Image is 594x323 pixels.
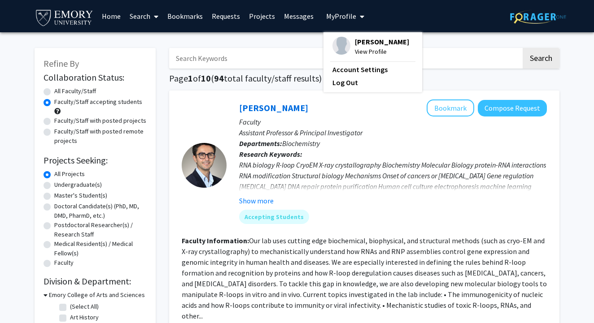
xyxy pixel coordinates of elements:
[510,10,566,24] img: ForagerOne Logo
[282,139,320,148] span: Biochemistry
[280,0,318,32] a: Messages
[44,155,147,166] h2: Projects Seeking:
[35,7,94,27] img: Emory University Logo
[188,73,193,84] span: 1
[332,64,413,75] a: Account Settings
[163,0,207,32] a: Bookmarks
[54,127,147,146] label: Faculty/Staff with posted remote projects
[239,159,547,202] div: RNA biology R-loop CryoEM X-ray crystallography Biochemistry Molecular Biology protein-RNA intera...
[182,236,249,245] b: Faculty Information:
[239,210,309,224] mat-chip: Accepting Students
[54,116,146,125] label: Faculty/Staff with posted projects
[239,102,308,113] a: [PERSON_NAME]
[207,0,245,32] a: Requests
[70,302,99,311] label: (Select All)
[54,180,102,189] label: Undergraduate(s)
[332,37,350,55] img: Profile Picture
[54,220,147,239] label: Postdoctoral Researcher(s) / Research Staff
[239,150,302,159] b: Research Keywords:
[355,47,409,56] span: View Profile
[332,37,409,56] div: Profile Picture[PERSON_NAME]View Profile
[239,127,547,138] p: Assistant Professor & Principal Investigator
[214,73,224,84] span: 94
[478,100,547,116] button: Compose Request to Charles Bou-Nader
[239,116,547,127] p: Faculty
[7,283,38,316] iframe: Chat
[201,73,211,84] span: 10
[169,48,521,69] input: Search Keywords
[427,99,474,116] button: Add Charles Bou-Nader to Bookmarks
[54,191,107,200] label: Master's Student(s)
[70,313,99,322] label: Art History
[44,276,147,287] h2: Division & Department:
[44,72,147,83] h2: Collaboration Status:
[355,37,409,47] span: [PERSON_NAME]
[245,0,280,32] a: Projects
[54,97,142,107] label: Faculty/Staff accepting students
[125,0,163,32] a: Search
[326,12,356,21] span: My Profile
[239,139,282,148] b: Departments:
[49,290,145,300] h3: Emory College of Arts and Sciences
[332,77,413,88] a: Log Out
[54,258,74,267] label: Faculty
[54,202,147,220] label: Doctoral Candidate(s) (PhD, MD, DMD, PharmD, etc.)
[97,0,125,32] a: Home
[54,86,96,96] label: All Faculty/Staff
[182,236,547,320] fg-read-more: Our lab uses cutting edge biochemical, biophysical, and structural methods (such as cryo-EM and X...
[44,58,79,69] span: Refine By
[523,48,559,69] button: Search
[239,195,274,206] button: Show more
[54,239,147,258] label: Medical Resident(s) / Medical Fellow(s)
[54,169,85,179] label: All Projects
[169,73,559,84] h1: Page of ( total faculty/staff results)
